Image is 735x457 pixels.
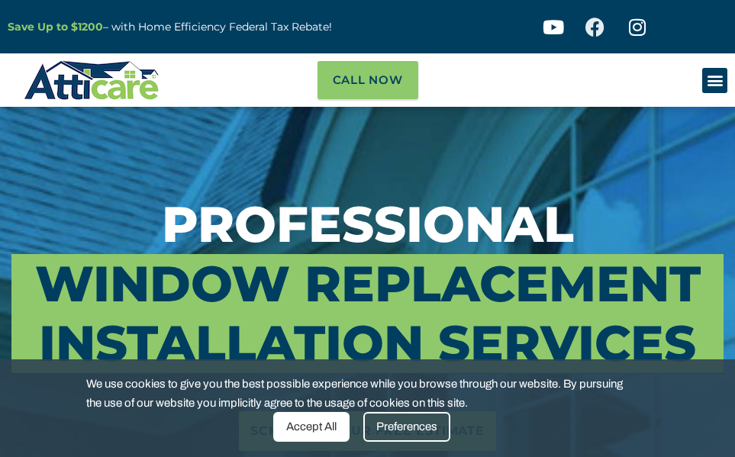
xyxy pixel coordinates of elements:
div: Accept All [273,412,350,442]
iframe: Chat Invitation [8,297,252,411]
h3: Professional [11,195,724,373]
div: Menu Toggle [702,68,727,93]
a: Call Now [318,61,418,99]
p: – with Home Efficiency Federal Tax Rebate! [8,18,360,36]
span: Window Replacement Installation Services [11,254,724,373]
span: Call Now [333,69,403,92]
a: Save Up to $1200 [8,20,103,34]
div: Preferences [363,412,450,442]
span: We use cookies to give you the best possible experience while you browse through our website. By ... [86,375,637,412]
